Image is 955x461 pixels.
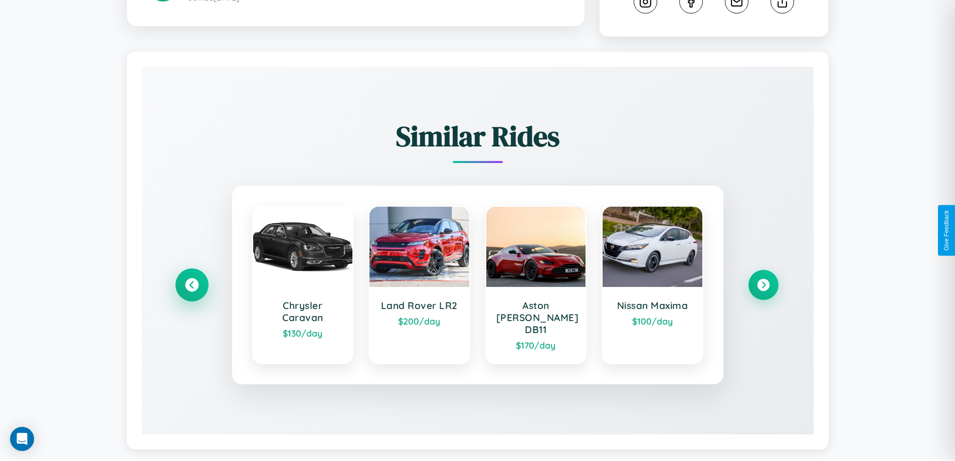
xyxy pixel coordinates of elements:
div: $ 130 /day [263,328,343,339]
div: $ 170 /day [496,340,576,351]
a: Aston [PERSON_NAME] DB11$170/day [485,206,587,364]
h3: Land Rover LR2 [379,299,459,312]
a: Chrysler Caravan$130/day [252,206,354,364]
a: Land Rover LR2$200/day [368,206,470,364]
div: $ 200 /day [379,316,459,327]
h3: Aston [PERSON_NAME] DB11 [496,299,576,336]
h3: Nissan Maxima [613,299,692,312]
div: Open Intercom Messenger [10,427,34,451]
a: Nissan Maxima$100/day [602,206,703,364]
div: $ 100 /day [613,316,692,327]
h2: Similar Rides [177,117,779,156]
div: Give Feedback [943,210,950,251]
h3: Chrysler Caravan [263,299,343,324]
